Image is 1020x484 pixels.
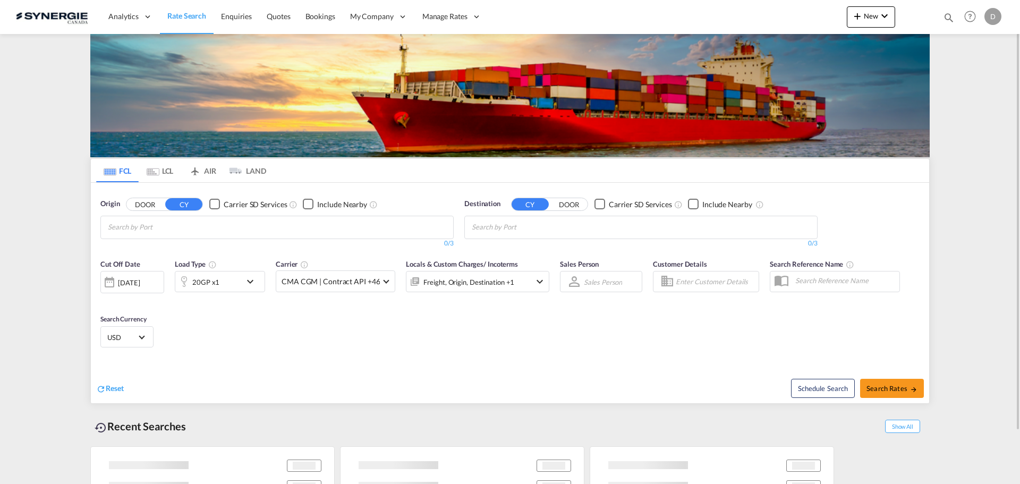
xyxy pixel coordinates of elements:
span: Show All [885,420,920,433]
md-tab-item: AIR [181,159,224,182]
md-icon: icon-information-outline [208,260,217,269]
div: Carrier SD Services [224,199,287,210]
md-icon: icon-arrow-right [910,386,917,393]
span: Quotes [267,12,290,21]
span: Search Currency [100,315,147,323]
md-icon: Unchecked: Search for CY (Container Yard) services for all selected carriers.Checked : Search for... [289,200,297,209]
img: LCL+%26+FCL+BACKGROUND.png [90,34,930,157]
span: Customer Details [653,260,707,268]
div: 0/3 [100,239,454,248]
span: Carrier [276,260,309,268]
md-icon: icon-refresh [96,384,106,394]
input: Chips input. [472,219,573,236]
div: icon-magnify [943,12,955,28]
span: Search Reference Name [770,260,854,268]
md-icon: Unchecked: Ignores neighbouring ports when fetching rates.Checked : Includes neighbouring ports w... [755,200,764,209]
md-checkbox: Checkbox No Ink [594,199,672,210]
span: USD [107,333,137,342]
div: [DATE] [118,278,140,287]
span: Bookings [305,12,335,21]
md-icon: The selected Trucker/Carrierwill be displayed in the rate results If the rates are from another f... [300,260,309,269]
div: Freight Origin Destination Factory Stuffingicon-chevron-down [406,271,549,292]
md-icon: Unchecked: Ignores neighbouring ports when fetching rates.Checked : Includes neighbouring ports w... [369,200,378,209]
md-icon: icon-backup-restore [95,421,107,434]
md-icon: icon-chevron-down [878,10,891,22]
span: Destination [464,199,500,209]
div: 20GP x1 [192,275,219,290]
button: icon-plus 400-fgNewicon-chevron-down [847,6,895,28]
md-select: Sales Person [583,274,623,290]
md-checkbox: Checkbox No Ink [209,199,287,210]
span: Search Rates [866,384,917,393]
md-checkbox: Checkbox No Ink [688,199,752,210]
div: OriginDOOR CY Checkbox No InkUnchecked: Search for CY (Container Yard) services for all selected ... [91,183,929,403]
md-icon: icon-magnify [943,12,955,23]
md-tab-item: LCL [139,159,181,182]
div: Freight Origin Destination Factory Stuffing [423,275,514,290]
span: Help [961,7,979,26]
div: 0/3 [464,239,818,248]
span: CMA CGM | Contract API +46 [282,276,380,287]
md-checkbox: Checkbox No Ink [303,199,367,210]
md-icon: icon-airplane [189,165,201,173]
span: Load Type [175,260,217,268]
div: D [984,8,1001,25]
span: Sales Person [560,260,599,268]
md-chips-wrap: Chips container with autocompletion. Enter the text area, type text to search, and then use the u... [470,216,577,236]
span: Analytics [108,11,139,22]
input: Enter Customer Details [676,274,755,290]
span: Rate Search [167,11,206,20]
span: Cut Off Date [100,260,140,268]
input: Search Reference Name [790,273,899,288]
div: Include Nearby [317,199,367,210]
md-icon: icon-chevron-down [244,275,262,288]
button: Note: By default Schedule search will only considerorigin ports, destination ports and cut off da... [791,379,855,398]
div: Include Nearby [702,199,752,210]
md-icon: icon-plus 400-fg [851,10,864,22]
button: CY [165,198,202,210]
md-tab-item: FCL [96,159,139,182]
div: 20GP x1icon-chevron-down [175,271,265,292]
span: My Company [350,11,394,22]
button: DOOR [550,198,588,210]
span: Enquiries [221,12,252,21]
span: Origin [100,199,120,209]
div: icon-refreshReset [96,383,124,395]
md-select: Select Currency: $ USDUnited States Dollar [106,329,148,345]
md-icon: Your search will be saved by the below given name [846,260,854,269]
span: New [851,12,891,20]
button: DOOR [126,198,164,210]
md-pagination-wrapper: Use the left and right arrow keys to navigate between tabs [96,159,266,182]
div: Help [961,7,984,27]
md-icon: icon-chevron-down [533,275,546,288]
span: Manage Rates [422,11,467,22]
button: Search Ratesicon-arrow-right [860,379,924,398]
md-datepicker: Select [100,292,108,307]
md-tab-item: LAND [224,159,266,182]
img: 1f56c880d42311ef80fc7dca854c8e59.png [16,5,88,29]
button: CY [512,198,549,210]
span: / Incoterms [483,260,518,268]
input: Chips input. [108,219,209,236]
div: Recent Searches [90,414,190,438]
div: Carrier SD Services [609,199,672,210]
div: [DATE] [100,271,164,293]
md-icon: Unchecked: Search for CY (Container Yard) services for all selected carriers.Checked : Search for... [674,200,683,209]
span: Reset [106,384,124,393]
span: Locals & Custom Charges [406,260,518,268]
md-chips-wrap: Chips container with autocompletion. Enter the text area, type text to search, and then use the u... [106,216,213,236]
